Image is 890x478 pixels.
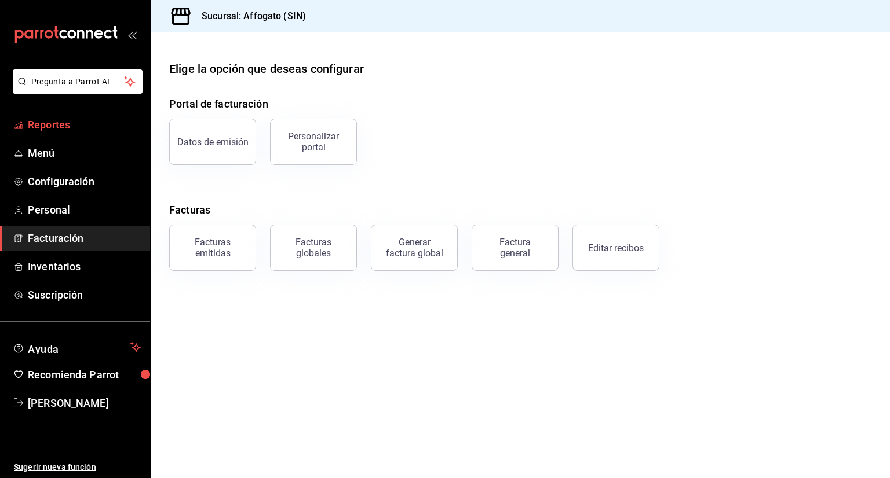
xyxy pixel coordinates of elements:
[169,119,256,165] button: Datos de emisión
[472,225,559,271] button: Factura general
[28,395,141,411] span: [PERSON_NAME]
[278,131,349,153] div: Personalizar portal
[28,230,141,246] span: Facturación
[13,69,143,94] button: Pregunta a Parrot AI
[169,96,871,112] h4: Portal de facturación
[270,119,357,165] button: Personalizar portal
[270,225,357,271] button: Facturas globales
[192,9,306,23] h3: Sucursal: Affogato (SIN)
[28,174,141,189] span: Configuración
[177,137,249,148] div: Datos de emisión
[31,76,125,88] span: Pregunta a Parrot AI
[385,237,443,259] div: Generar factura global
[278,237,349,259] div: Facturas globales
[28,340,126,354] span: Ayuda
[169,225,256,271] button: Facturas emitidas
[8,84,143,96] a: Pregunta a Parrot AI
[28,145,141,161] span: Menú
[28,287,141,303] span: Suscripción
[572,225,659,271] button: Editar recibos
[169,60,364,78] div: Elige la opción que deseas configurar
[28,259,141,274] span: Inventarios
[486,237,544,259] div: Factura general
[371,225,458,271] button: Generar factura global
[28,367,141,383] span: Recomienda Parrot
[169,202,871,218] h4: Facturas
[127,30,137,39] button: open_drawer_menu
[588,242,644,253] div: Editar recibos
[28,117,141,133] span: Reportes
[28,202,141,218] span: Personal
[14,461,141,473] span: Sugerir nueva función
[177,237,249,259] div: Facturas emitidas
